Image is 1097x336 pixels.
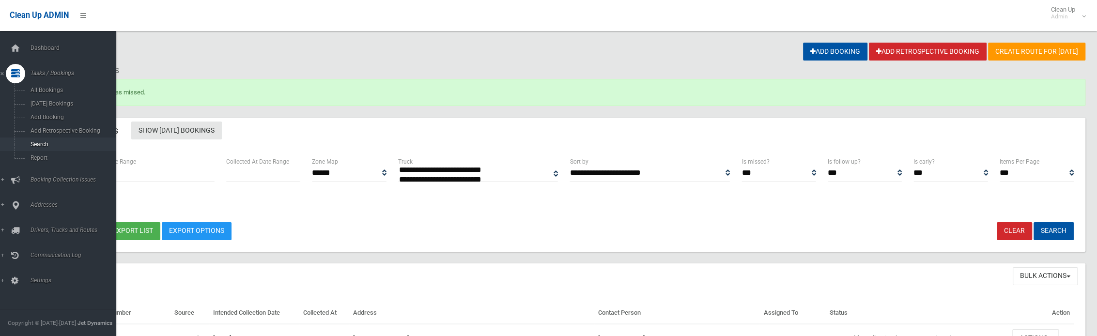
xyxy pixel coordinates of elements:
[28,100,115,107] span: [DATE] Bookings
[1046,6,1085,20] span: Clean Up
[81,302,171,324] th: Booking Number
[28,141,115,148] span: Search
[28,154,115,161] span: Report
[1008,302,1074,324] th: Action
[1051,13,1075,20] small: Admin
[1013,267,1078,285] button: Bulk Actions
[398,156,413,167] label: Truck
[28,201,124,208] span: Addresses
[759,302,825,324] th: Assigned To
[349,302,594,324] th: Address
[28,70,124,76] span: Tasks / Bookings
[803,43,867,61] a: Add Booking
[77,320,112,326] strong: Jet Dynamics
[10,11,69,20] span: Clean Up ADMIN
[28,114,115,121] span: Add Booking
[1034,222,1074,240] button: Search
[28,127,115,134] span: Add Retrospective Booking
[594,302,760,324] th: Contact Person
[299,302,349,324] th: Collected At
[997,222,1032,240] a: Clear
[170,302,209,324] th: Source
[28,176,124,183] span: Booking Collection Issues
[826,302,1008,324] th: Status
[28,87,115,93] span: All Bookings
[988,43,1085,61] a: Create route for [DATE]
[28,227,124,233] span: Drivers, Trucks and Routes
[131,122,222,139] a: Show [DATE] Bookings
[106,222,160,240] button: Export list
[162,222,232,240] a: Export Options
[43,79,1085,106] div: Booking marked as missed.
[869,43,987,61] a: Add Retrospective Booking
[209,302,299,324] th: Intended Collection Date
[28,277,124,284] span: Settings
[28,252,124,259] span: Communication Log
[28,45,124,51] span: Dashboard
[8,320,76,326] span: Copyright © [DATE]-[DATE]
